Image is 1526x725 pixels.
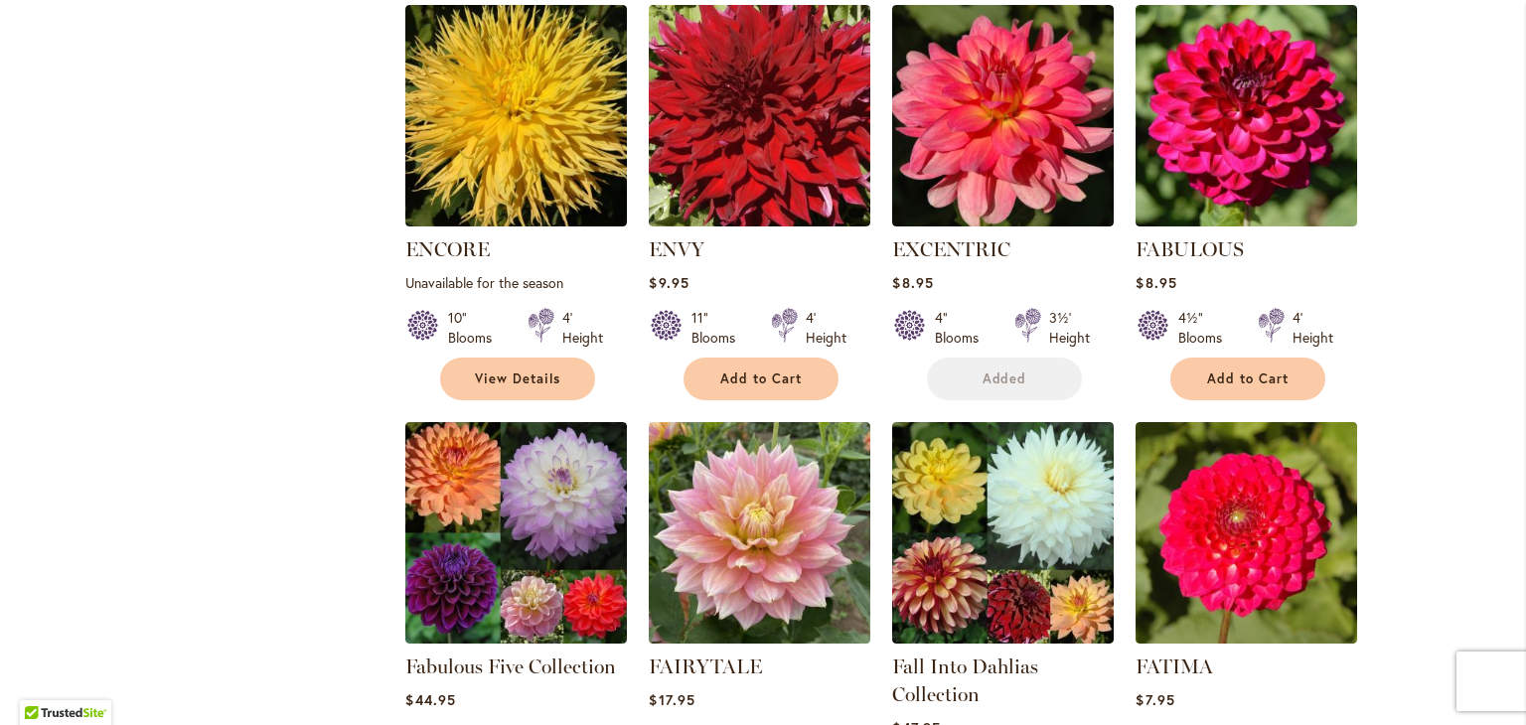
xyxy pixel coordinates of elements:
[649,629,870,648] a: Fairytale
[405,237,490,261] a: ENCORE
[935,308,991,348] div: 4" Blooms
[1136,654,1213,678] a: FATIMA
[405,212,627,230] a: ENCORE
[892,5,1114,226] img: EXCENTRIC
[405,422,627,644] img: Fabulous Five Collection
[405,690,455,709] span: $44.95
[1178,308,1234,348] div: 4½" Blooms
[1293,308,1333,348] div: 4' Height
[649,273,688,292] span: $9.95
[1049,308,1090,348] div: 3½' Height
[440,358,595,400] a: View Details
[649,422,870,644] img: Fairytale
[1136,422,1357,644] img: FATIMA
[892,654,1038,706] a: Fall Into Dahlias Collection
[1136,212,1357,230] a: FABULOUS
[475,370,560,387] span: View Details
[405,654,616,678] a: Fabulous Five Collection
[448,308,504,348] div: 10" Blooms
[1136,629,1357,648] a: FATIMA
[720,370,802,387] span: Add to Cart
[892,212,1114,230] a: EXCENTRIC
[15,654,71,710] iframe: Launch Accessibility Center
[649,654,762,678] a: FAIRYTALE
[649,237,704,261] a: ENVY
[1136,273,1176,292] span: $8.95
[892,422,1114,644] img: Fall Into Dahlias Collection
[1207,370,1289,387] span: Add to Cart
[1136,5,1357,226] img: FABULOUS
[892,629,1114,648] a: Fall Into Dahlias Collection
[806,308,846,348] div: 4' Height
[684,358,839,400] button: Add to Cart
[649,5,870,226] img: Envy
[691,308,747,348] div: 11" Blooms
[405,5,627,226] img: ENCORE
[892,237,1010,261] a: EXCENTRIC
[892,273,933,292] span: $8.95
[1136,690,1174,709] span: $7.95
[562,308,603,348] div: 4' Height
[1136,237,1244,261] a: FABULOUS
[649,690,694,709] span: $17.95
[405,273,627,292] p: Unavailable for the season
[405,629,627,648] a: Fabulous Five Collection
[1170,358,1325,400] button: Add to Cart
[649,212,870,230] a: Envy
